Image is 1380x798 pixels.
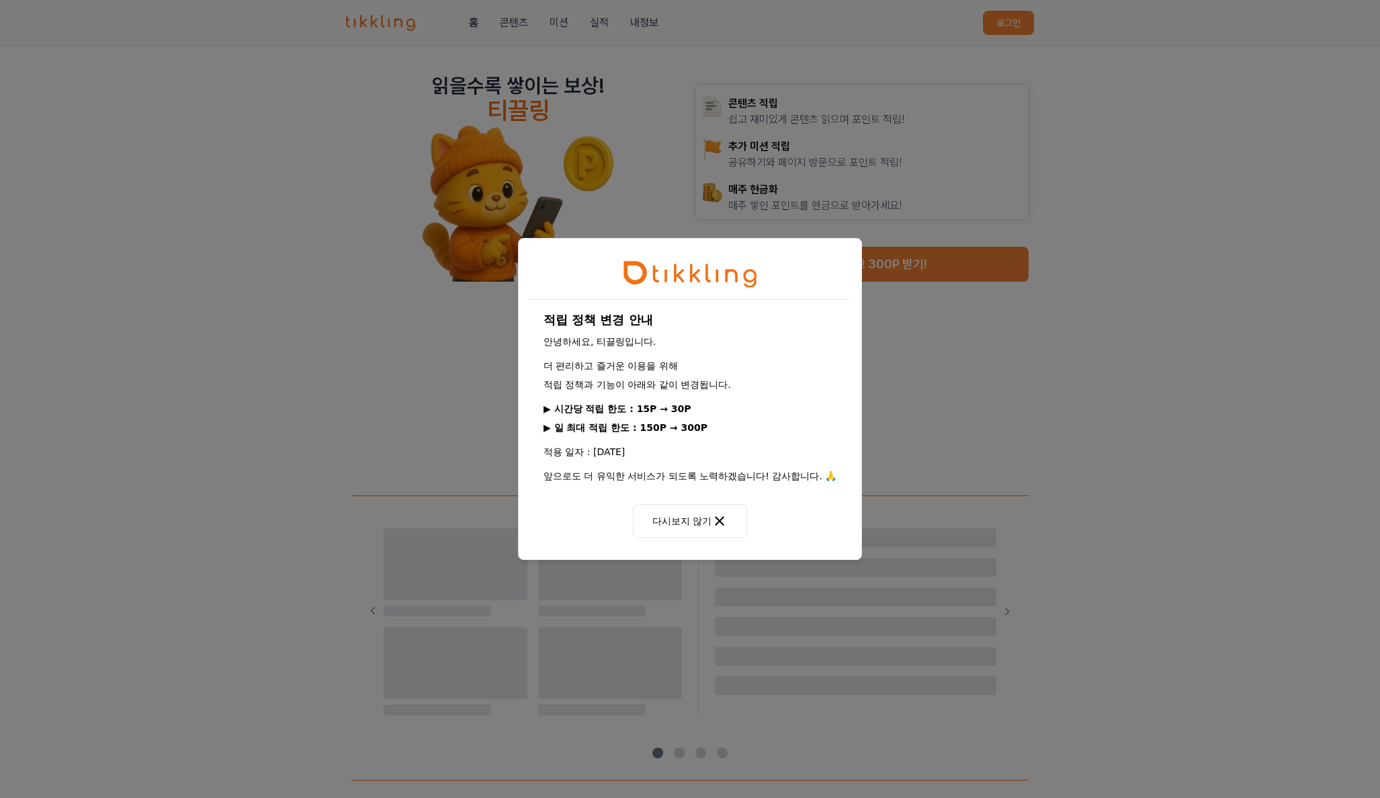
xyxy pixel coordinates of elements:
[544,359,836,372] p: 더 편리하고 즐거운 이용을 위해
[544,469,836,483] p: 앞으로도 더 유익한 서비스가 되도록 노력하겠습니다! 감사합니다. 🙏
[623,260,757,288] img: tikkling_character
[544,378,836,391] p: 적립 정책과 기능이 아래와 같이 변경됩니다.
[544,335,836,348] p: 안녕하세요, 티끌링입니다.
[544,311,836,329] h1: 적립 정책 변경 안내
[544,402,836,415] p: ▶ 시간당 적립 한도 : 15P → 30P
[544,421,836,434] p: ▶ 일 최대 적립 한도 : 150P → 300P
[633,504,747,538] button: 다시보지 않기
[544,445,836,458] p: 적용 일자 : [DATE]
